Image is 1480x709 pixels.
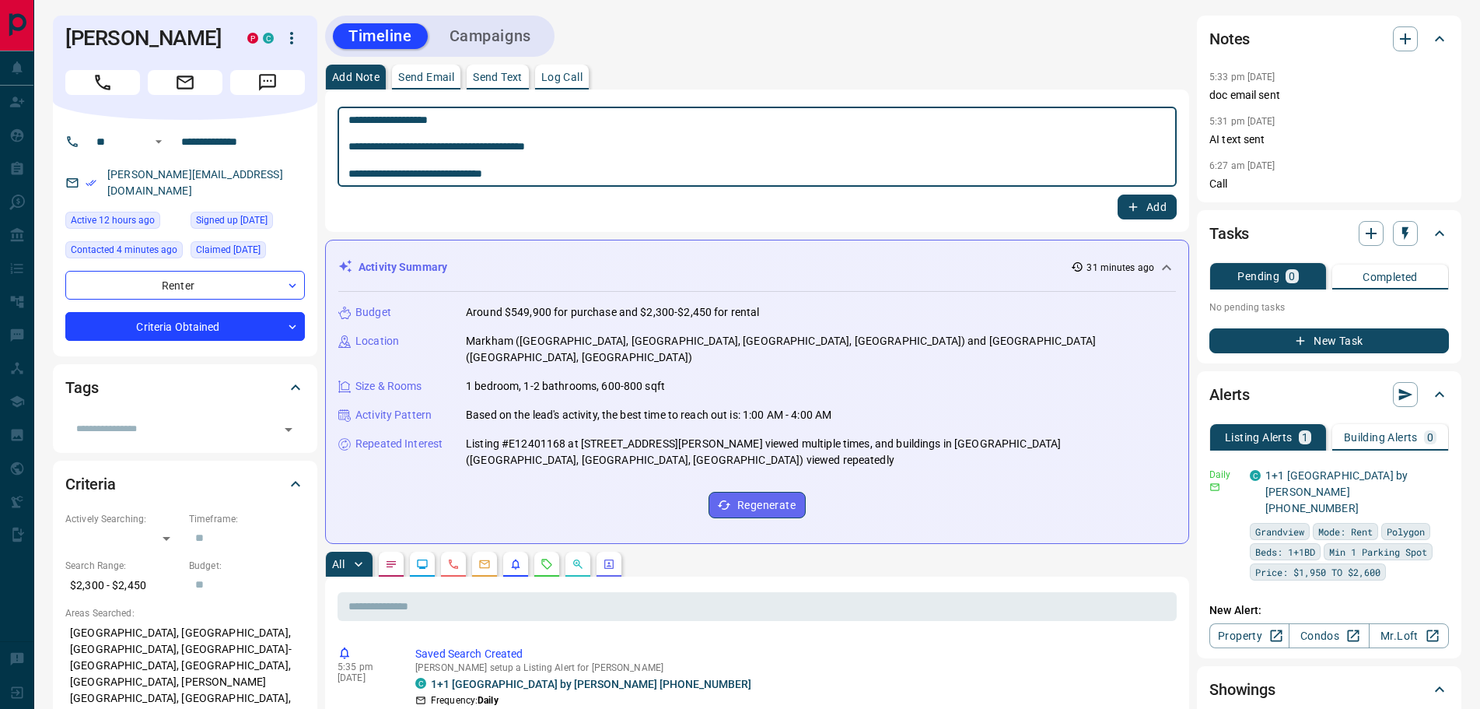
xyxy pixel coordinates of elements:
h2: Showings [1209,677,1275,702]
p: Timeframe: [189,512,305,526]
p: Frequency: [431,693,499,707]
p: 1 bedroom, 1-2 bathrooms, 600-800 sqft [466,378,665,395]
svg: Agent Actions [603,558,615,570]
p: $2,300 - $2,450 [65,573,181,598]
p: 6:27 am [DATE] [1209,160,1275,171]
span: Price: $1,950 TO $2,600 [1255,564,1380,580]
svg: Email [1209,482,1220,493]
p: Daily [1209,468,1240,482]
span: Contacted 4 minutes ago [71,242,177,258]
span: Mode: Rent [1318,524,1373,539]
p: 5:33 pm [DATE] [1209,72,1275,82]
p: Around $549,900 for purchase and $2,300-$2,450 for rental [466,304,760,321]
span: Min 1 Parking Spot [1329,544,1427,560]
a: [PERSON_NAME][EMAIL_ADDRESS][DOMAIN_NAME] [107,168,283,197]
div: Mon Sep 15 2025 [65,212,183,233]
p: Send Email [398,72,454,82]
div: property.ca [247,33,258,44]
a: Property [1209,623,1289,648]
svg: Opportunities [572,558,584,570]
button: New Task [1209,328,1449,353]
span: Claimed [DATE] [196,242,261,258]
p: AI text sent [1209,132,1449,148]
div: Mon Sep 15 2025 [65,241,183,263]
strong: Daily [478,695,499,706]
p: 0 [1427,432,1433,443]
div: Sun May 05 2024 [191,212,305,233]
div: condos.ca [415,678,426,689]
p: Activity Summary [359,259,447,276]
p: Pending [1237,271,1279,282]
div: Activity Summary31 minutes ago [338,253,1176,282]
p: Search Range: [65,559,181,573]
a: 1+1 [GEOGRAPHIC_DATA] by [PERSON_NAME] [PHONE_NUMBER] [1265,469,1408,514]
div: Tags [65,369,305,406]
p: Building Alerts [1344,432,1418,443]
h2: Tags [65,375,98,400]
a: Mr.Loft [1369,623,1449,648]
svg: Notes [385,558,397,570]
p: 5:35 pm [338,662,392,672]
span: Call [65,70,140,95]
h1: [PERSON_NAME] [65,26,224,51]
div: Tasks [1209,215,1449,252]
p: Areas Searched: [65,606,305,620]
p: Activity Pattern [355,407,432,423]
div: Renter [65,271,305,300]
svg: Emails [478,558,491,570]
h2: Alerts [1209,382,1250,407]
p: New Alert: [1209,602,1449,619]
p: 0 [1289,271,1295,282]
p: Repeated Interest [355,436,443,452]
span: Active 12 hours ago [71,212,155,228]
svg: Email Verified [86,177,96,188]
span: Beds: 1+1BD [1255,544,1315,560]
div: Showings [1209,671,1449,708]
div: condos.ca [1250,470,1261,481]
span: Signed up [DATE] [196,212,268,228]
p: Budget [355,304,391,321]
p: 1 [1302,432,1308,443]
div: condos.ca [263,33,274,44]
button: Regenerate [709,492,806,518]
p: [PERSON_NAME] setup a Listing Alert for [PERSON_NAME] [415,662,1170,673]
p: Saved Search Created [415,646,1170,662]
p: Markham ([GEOGRAPHIC_DATA], [GEOGRAPHIC_DATA], [GEOGRAPHIC_DATA], [GEOGRAPHIC_DATA]) and [GEOGRAP... [466,333,1176,366]
svg: Calls [447,558,460,570]
div: Alerts [1209,376,1449,413]
span: Message [230,70,305,95]
p: Location [355,333,399,349]
p: 31 minutes ago [1086,261,1154,275]
p: Call [1209,176,1449,192]
p: Listing #E12401168 at [STREET_ADDRESS][PERSON_NAME] viewed multiple times, and buildings in [GEOG... [466,436,1176,469]
span: Polygon [1387,524,1425,539]
p: 5:31 pm [DATE] [1209,116,1275,127]
button: Campaigns [434,23,547,49]
h2: Criteria [65,472,116,497]
p: doc email sent [1209,87,1449,104]
button: Open [149,132,168,151]
div: Notes [1209,20,1449,58]
p: Add Note [332,72,380,82]
p: Based on the lead's activity, the best time to reach out is: 1:00 AM - 4:00 AM [466,407,831,423]
p: No pending tasks [1209,296,1449,319]
svg: Lead Browsing Activity [416,558,429,570]
span: Grandview [1255,524,1304,539]
div: Criteria [65,465,305,503]
a: 1+1 [GEOGRAPHIC_DATA] by [PERSON_NAME] [PHONE_NUMBER] [431,678,751,690]
svg: Listing Alerts [509,558,522,570]
h2: Tasks [1209,221,1249,246]
div: Criteria Obtained [65,312,305,341]
div: Sun Sep 14 2025 [191,241,305,263]
button: Timeline [333,23,428,49]
button: Open [278,419,299,440]
p: Size & Rooms [355,378,422,395]
h2: Notes [1209,26,1250,51]
p: Budget: [189,559,305,573]
p: Listing Alerts [1225,432,1293,443]
p: [DATE] [338,672,392,683]
p: All [332,559,345,570]
p: Log Call [541,72,583,82]
span: Email [148,70,222,95]
button: Add [1118,195,1177,219]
